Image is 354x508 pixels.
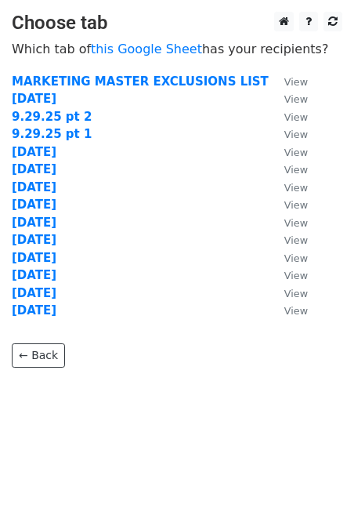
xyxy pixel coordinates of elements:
a: View [269,286,308,300]
small: View [284,76,308,88]
a: [DATE] [12,268,56,282]
a: [DATE] [12,233,56,247]
small: View [284,217,308,229]
a: View [269,251,308,265]
a: View [269,233,308,247]
a: this Google Sheet [91,42,202,56]
small: View [284,234,308,246]
small: View [284,164,308,176]
a: View [269,198,308,212]
small: View [284,93,308,105]
a: View [269,268,308,282]
a: 9.29.25 pt 2 [12,110,92,124]
a: [DATE] [12,92,56,106]
small: View [284,182,308,194]
a: [DATE] [12,145,56,159]
a: [DATE] [12,303,56,317]
small: View [284,199,308,211]
a: View [269,127,308,141]
a: View [269,216,308,230]
a: 9.29.25 pt 1 [12,127,92,141]
a: View [269,180,308,194]
a: [DATE] [12,162,56,176]
a: MARKETING MASTER EXCLUSIONS LIST [12,74,269,89]
a: [DATE] [12,180,56,194]
small: View [284,252,308,264]
a: View [269,145,308,159]
small: View [284,111,308,123]
p: Which tab of has your recipients? [12,41,342,57]
small: View [284,147,308,158]
small: View [284,270,308,281]
h3: Choose tab [12,12,342,34]
a: View [269,110,308,124]
a: [DATE] [12,216,56,230]
a: View [269,92,308,106]
a: ← Back [12,343,65,368]
a: View [269,303,308,317]
a: [DATE] [12,251,56,265]
small: View [284,305,308,317]
a: [DATE] [12,286,56,300]
small: View [284,288,308,299]
a: [DATE] [12,198,56,212]
a: View [269,74,308,89]
small: View [284,129,308,140]
a: View [269,162,308,176]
